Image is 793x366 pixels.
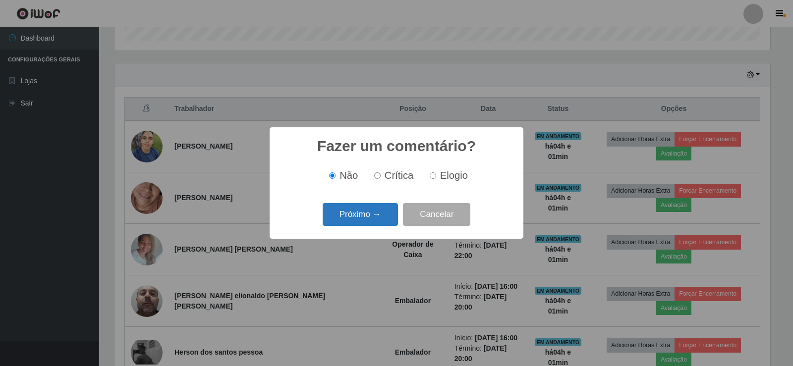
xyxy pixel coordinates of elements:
[323,203,398,226] button: Próximo →
[440,170,468,181] span: Elogio
[374,172,381,179] input: Crítica
[385,170,414,181] span: Crítica
[340,170,358,181] span: Não
[317,137,476,155] h2: Fazer um comentário?
[430,172,436,179] input: Elogio
[403,203,470,226] button: Cancelar
[329,172,336,179] input: Não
